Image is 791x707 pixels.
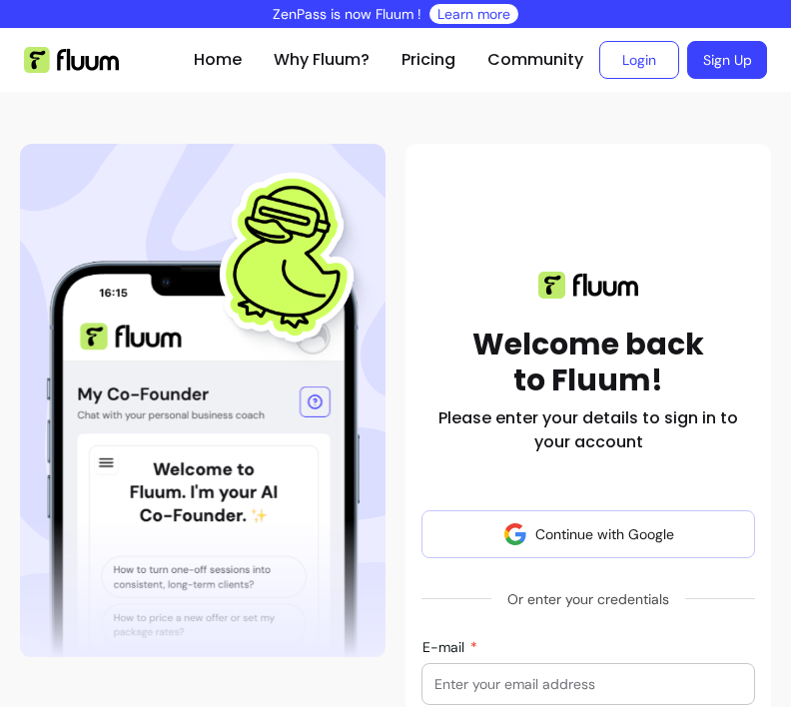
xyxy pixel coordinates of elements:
[538,272,638,299] img: Fluum logo
[487,48,583,72] a: Community
[472,327,704,398] h1: Welcome back to Fluum!
[503,522,527,546] img: avatar
[274,48,370,72] a: Why Fluum?
[491,581,685,617] span: Or enter your credentials
[421,406,755,454] h2: Please enter your details to sign in to your account
[422,638,468,656] span: E-mail
[687,41,767,79] a: Sign Up
[273,4,421,24] p: ZenPass is now Fluum !
[194,48,242,72] a: Home
[24,47,119,73] img: Fluum Logo
[401,48,455,72] a: Pricing
[437,4,510,24] a: Learn more
[434,674,742,694] input: E-mail
[421,510,755,558] button: Continue with Google
[599,41,679,79] a: Login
